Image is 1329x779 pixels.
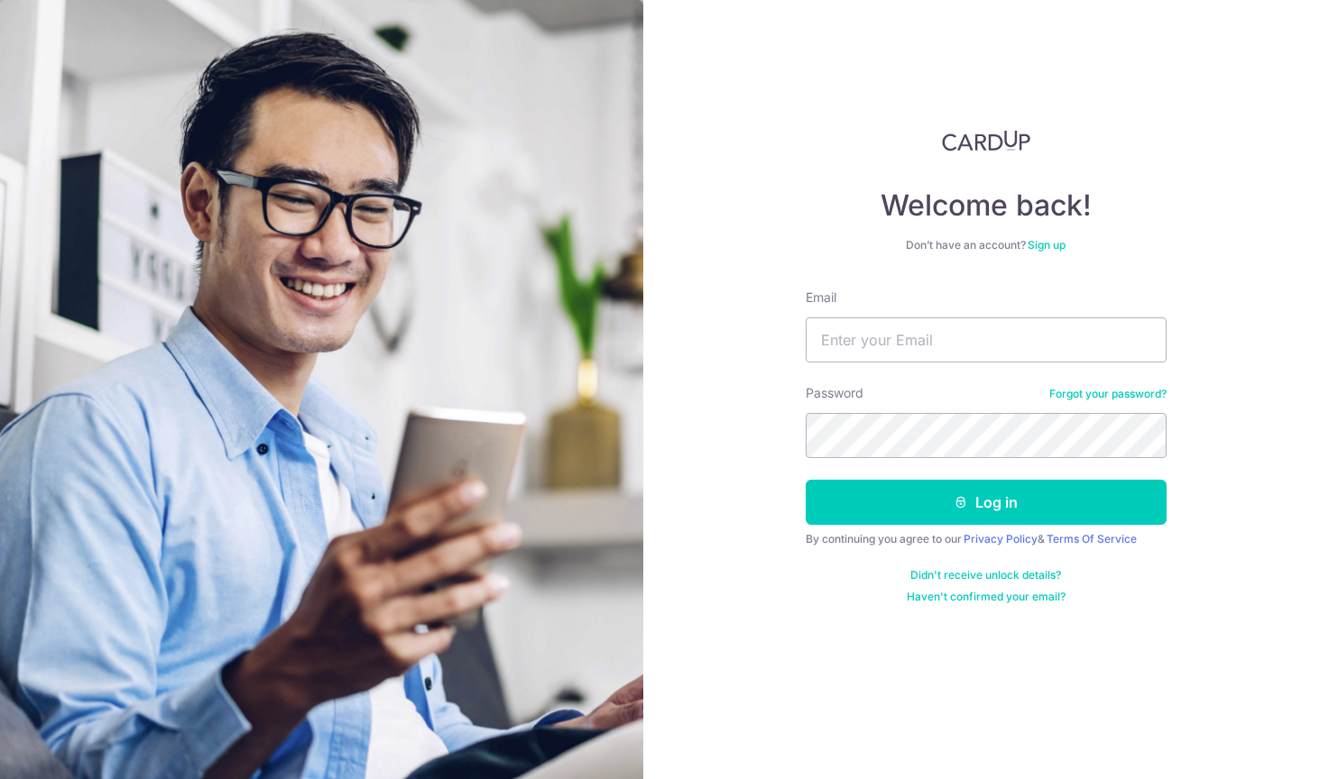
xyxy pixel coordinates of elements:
a: Didn't receive unlock details? [910,568,1061,582]
a: Terms Of Service [1047,532,1137,545]
input: Enter your Email [806,317,1167,362]
label: Email [806,289,836,307]
label: Password [806,384,863,402]
img: CardUp Logo [942,130,1030,151]
a: Sign up [1028,238,1066,252]
div: By continuing you agree to our & [806,532,1167,546]
div: Don’t have an account? [806,238,1167,252]
button: Log in [806,480,1167,525]
a: Privacy Policy [964,532,1038,545]
h4: Welcome back! [806,188,1167,224]
a: Forgot your password? [1049,387,1167,401]
a: Haven't confirmed your email? [907,590,1066,604]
